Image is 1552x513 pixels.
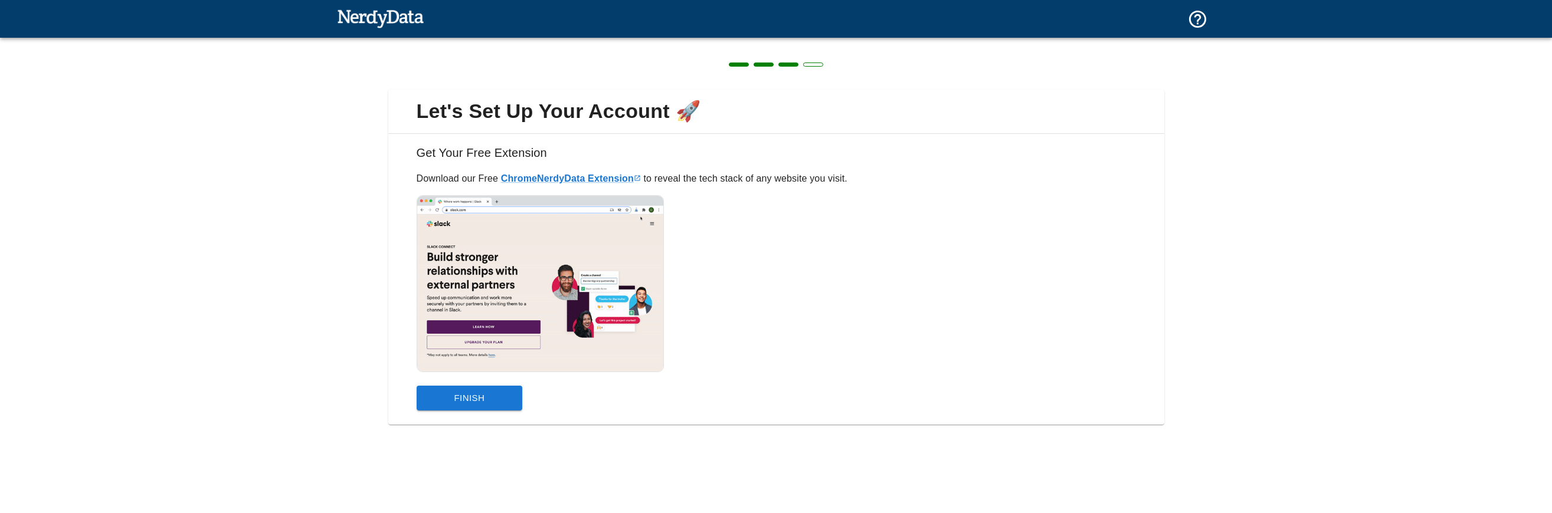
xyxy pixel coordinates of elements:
p: Download our Free to reveal the tech stack of any website you visit. [417,172,1136,186]
iframe: Drift Widget Chat Controller [1493,429,1538,474]
h6: Get Your Free Extension [398,143,1155,172]
img: NerdyData.com [337,6,424,30]
button: Finish [417,386,523,410]
button: Support and Documentation [1180,2,1215,37]
span: Let's Set Up Your Account 🚀 [398,99,1155,124]
a: ChromeNerdyData Extension [501,173,641,183]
